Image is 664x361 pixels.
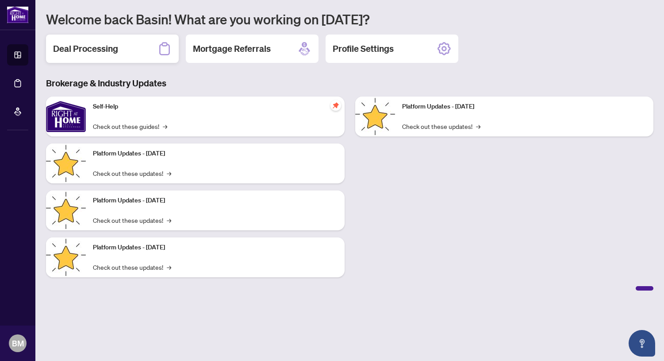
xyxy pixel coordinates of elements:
[93,102,338,112] p: Self-Help
[167,168,171,178] span: →
[402,102,647,112] p: Platform Updates - [DATE]
[93,215,171,225] a: Check out these updates!→
[46,77,653,89] h3: Brokerage & Industry Updates
[46,190,86,230] img: Platform Updates - July 21, 2025
[93,121,167,131] a: Check out these guides!→
[46,237,86,277] img: Platform Updates - July 8, 2025
[93,262,171,272] a: Check out these updates!→
[7,7,28,23] img: logo
[355,97,395,136] img: Platform Updates - June 23, 2025
[93,243,338,252] p: Platform Updates - [DATE]
[193,43,271,55] h2: Mortgage Referrals
[333,43,394,55] h2: Profile Settings
[167,262,171,272] span: →
[46,97,86,136] img: Self-Help
[93,149,338,159] p: Platform Updates - [DATE]
[46,11,653,27] h1: Welcome back Basin! What are you working on [DATE]?
[476,121,480,131] span: →
[402,121,480,131] a: Check out these updates!→
[93,196,338,206] p: Platform Updates - [DATE]
[53,43,118,55] h2: Deal Processing
[163,121,167,131] span: →
[629,330,655,357] button: Open asap
[46,144,86,183] img: Platform Updates - September 16, 2025
[167,215,171,225] span: →
[330,100,341,111] span: pushpin
[12,337,24,349] span: BM
[93,168,171,178] a: Check out these updates!→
